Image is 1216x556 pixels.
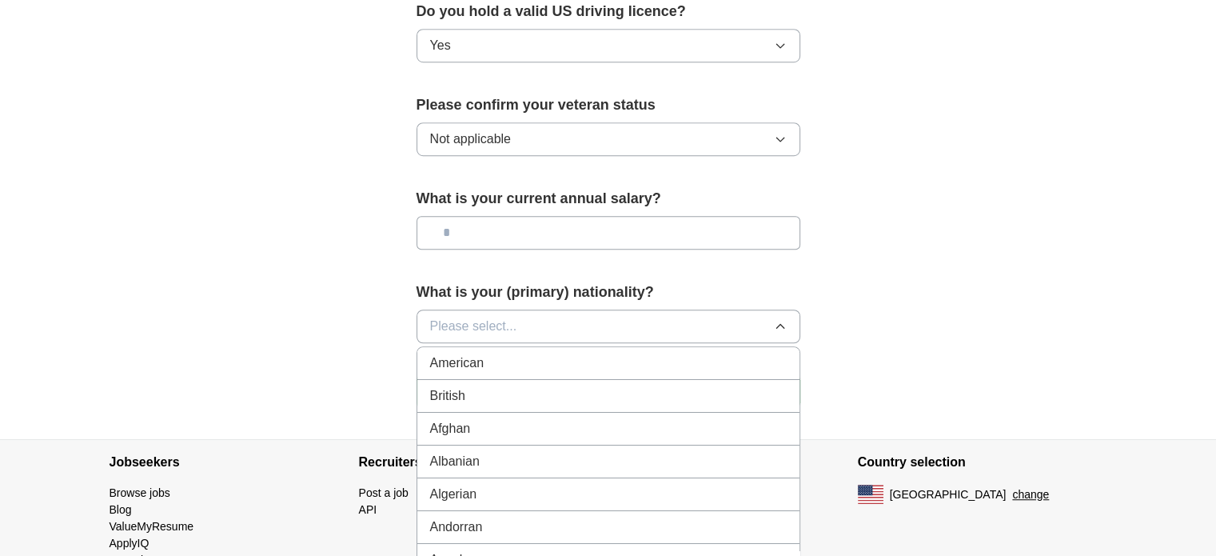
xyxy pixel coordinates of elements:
[417,310,800,343] button: Please select...
[110,503,132,516] a: Blog
[110,537,150,550] a: ApplyIQ
[858,485,883,504] img: US flag
[430,36,451,55] span: Yes
[417,188,800,210] label: What is your current annual salary?
[110,486,170,499] a: Browse jobs
[890,486,1007,503] span: [GEOGRAPHIC_DATA]
[430,317,517,336] span: Please select...
[430,354,484,373] span: American
[430,452,480,471] span: Albanian
[430,485,477,504] span: Algerian
[430,130,511,149] span: Not applicable
[430,518,483,537] span: Andorran
[1012,486,1049,503] button: change
[417,1,800,22] label: Do you hold a valid US driving licence?
[430,419,471,438] span: Afghan
[417,122,800,156] button: Not applicable
[417,29,800,62] button: Yes
[417,94,800,116] label: Please confirm your veteran status
[417,282,800,303] label: What is your (primary) nationality?
[359,486,409,499] a: Post a job
[359,503,377,516] a: API
[858,440,1107,485] h4: Country selection
[110,520,194,533] a: ValueMyResume
[430,386,465,406] span: British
